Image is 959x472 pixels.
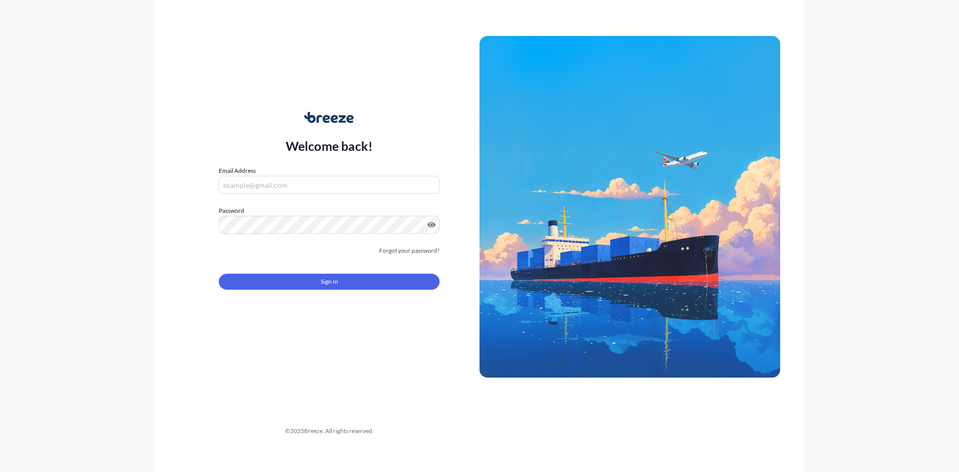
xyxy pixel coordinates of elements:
[219,274,440,290] button: Sign In
[219,176,440,194] input: example@gmail.com
[428,221,436,229] button: Show password
[219,166,256,176] label: Email Address
[286,138,373,154] p: Welcome back!
[219,206,440,216] label: Password
[379,246,440,256] a: Forgot your password?
[479,36,780,378] img: Ship illustration
[321,277,338,287] span: Sign In
[179,426,479,436] div: © 2025 Breeze. All rights reserved.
